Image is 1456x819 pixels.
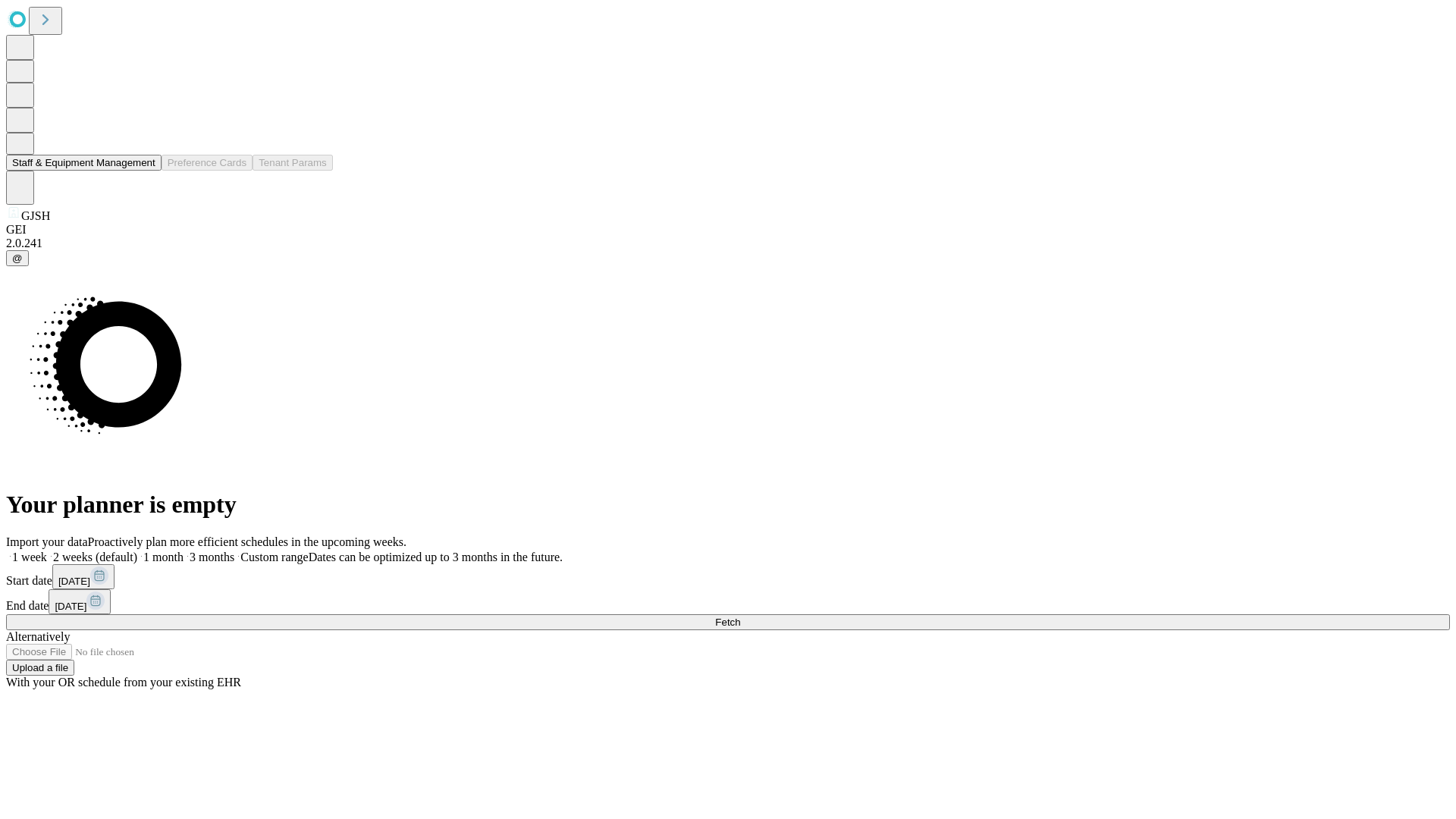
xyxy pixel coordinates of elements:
span: Alternatively [6,630,70,643]
span: Custom range [240,551,308,563]
button: [DATE] [49,589,111,614]
span: 1 week [12,551,47,563]
div: Start date [6,564,1450,589]
button: Staff & Equipment Management [6,155,162,171]
span: Proactively plan more efficient schedules in the upcoming weeks. [88,535,406,548]
span: [DATE] [58,576,90,587]
span: GJSH [21,209,50,222]
button: [DATE] [52,564,115,589]
button: Preference Cards [162,155,253,171]
div: GEI [6,223,1450,237]
button: Upload a file [6,660,74,676]
span: [DATE] [55,601,86,612]
span: With your OR schedule from your existing EHR [6,676,241,689]
span: 2 weeks (default) [53,551,137,563]
div: 2.0.241 [6,237,1450,250]
button: Tenant Params [253,155,333,171]
span: Dates can be optimized up to 3 months in the future. [309,551,563,563]
span: Import your data [6,535,88,548]
span: 1 month [143,551,184,563]
span: @ [12,253,23,264]
button: Fetch [6,614,1450,630]
span: 3 months [190,551,234,563]
button: @ [6,250,29,266]
h1: Your planner is empty [6,491,1450,519]
div: End date [6,589,1450,614]
span: Fetch [715,617,740,628]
